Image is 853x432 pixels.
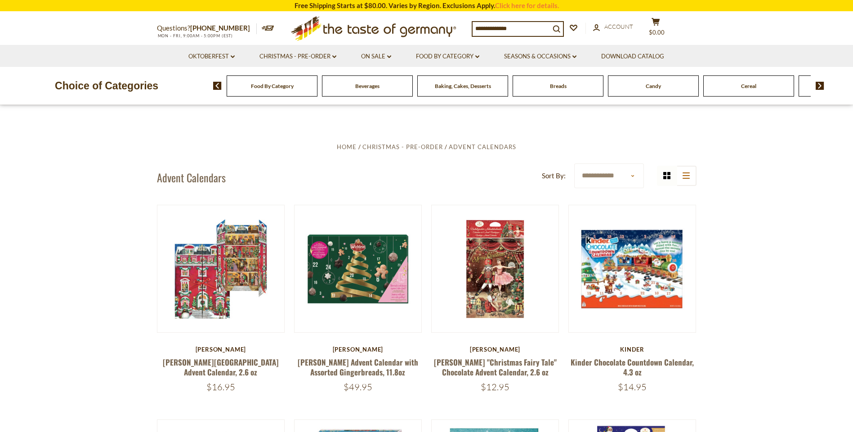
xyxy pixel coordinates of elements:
[741,83,756,89] a: Cereal
[157,171,226,184] h1: Advent Calendars
[643,18,670,40] button: $0.00
[251,83,294,89] a: Food By Category
[568,346,697,353] div: Kinder
[646,83,661,89] a: Candy
[157,205,285,332] img: Windel Manor House Advent Calendar
[504,52,576,62] a: Seasons & Occasions
[190,24,250,32] a: [PHONE_NUMBER]
[649,29,665,36] span: $0.00
[157,33,233,38] span: MON - FRI, 9:00AM - 5:00PM (EST)
[435,83,491,89] a: Baking, Cakes, Desserts
[188,52,235,62] a: Oktoberfest
[157,346,285,353] div: [PERSON_NAME]
[361,52,391,62] a: On Sale
[481,381,509,392] span: $12.95
[604,23,633,30] span: Account
[816,82,824,90] img: next arrow
[593,22,633,32] a: Account
[344,381,372,392] span: $49.95
[294,346,422,353] div: [PERSON_NAME]
[542,170,566,181] label: Sort By:
[157,22,257,34] p: Questions?
[163,357,279,377] a: [PERSON_NAME][GEOGRAPHIC_DATA] Advent Calendar, 2.6 oz
[259,52,336,62] a: Christmas - PRE-ORDER
[618,381,647,392] span: $14.95
[434,357,557,377] a: [PERSON_NAME] "Christmas Fairy Tale" Chocolate Advent Calendar, 2.6 oz
[571,357,694,377] a: Kinder Chocolate Countdown Calendar, 4.3 oz
[295,205,422,332] img: Wicklein Advent Calendar Assorted Gingerbread
[355,83,380,89] a: Beverages
[337,143,357,150] a: Home
[601,52,664,62] a: Download Catalog
[550,83,567,89] a: Breads
[495,1,559,9] a: Click here for details.
[449,143,516,150] a: Advent Calendars
[362,143,443,150] a: Christmas - PRE-ORDER
[298,357,418,377] a: [PERSON_NAME] Advent Calendar with Assorted Gingerbreads, 11.8oz
[206,381,235,392] span: $16.95
[569,205,696,332] img: Kinder Chocolate Countdown Calendar
[431,346,559,353] div: [PERSON_NAME]
[432,205,559,332] img: Heidel Christmas Fairy Tale Chocolate Advent Calendar
[416,52,479,62] a: Food By Category
[213,82,222,90] img: previous arrow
